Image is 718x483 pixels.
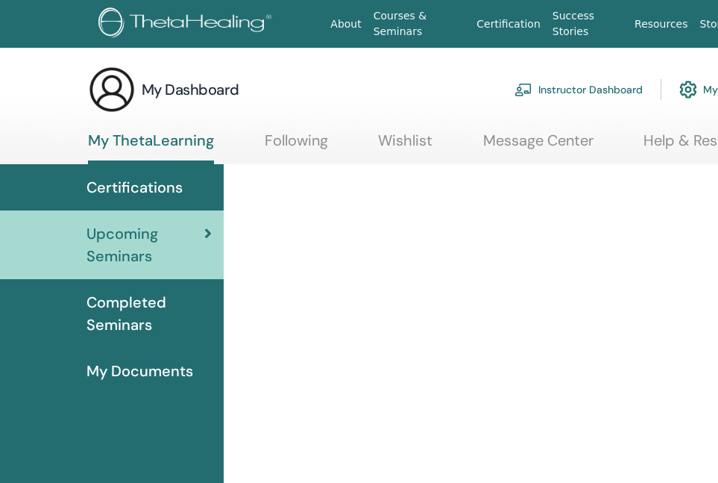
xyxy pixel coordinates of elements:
a: Success Stories [547,2,629,46]
a: Instructor Dashboard [514,73,643,106]
img: cog.svg [679,77,697,102]
a: My ThetaLearning [88,131,214,164]
img: chalkboard-teacher.svg [514,83,532,96]
a: Courses & Seminars [368,2,471,46]
a: Following [265,131,328,161]
a: Wishlist [378,131,432,161]
span: Completed Seminars [86,291,212,336]
a: Message Center [483,131,593,161]
a: Certification [470,10,546,38]
span: My Documents [86,360,193,382]
span: Upcoming Seminars [86,222,204,267]
h3: My Dashboard [142,79,239,100]
img: generic-user-icon.jpg [88,66,136,113]
img: logo.png [98,7,277,41]
a: About [324,10,367,38]
a: Resources [629,10,694,38]
span: Certifications [86,176,183,199]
